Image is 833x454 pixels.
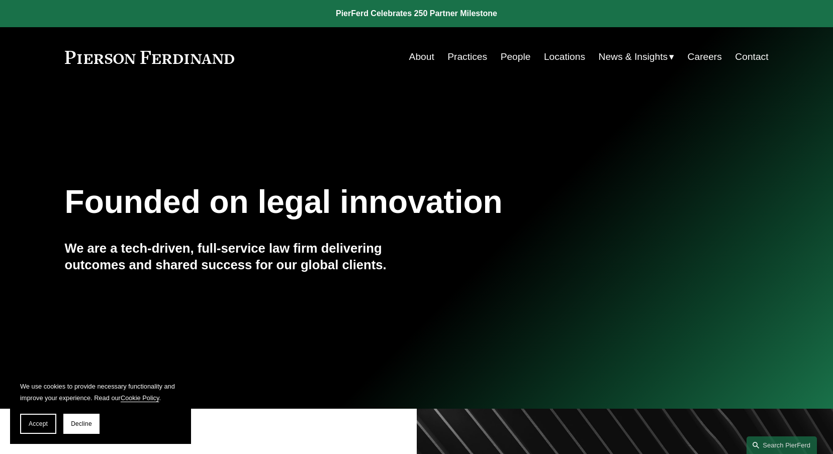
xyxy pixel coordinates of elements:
[599,47,675,66] a: folder dropdown
[501,47,531,66] a: People
[20,414,56,434] button: Accept
[10,370,191,444] section: Cookie banner
[747,436,817,454] a: Search this site
[121,394,159,402] a: Cookie Policy
[447,47,487,66] a: Practices
[63,414,100,434] button: Decline
[688,47,722,66] a: Careers
[71,420,92,427] span: Decline
[20,381,181,404] p: We use cookies to provide necessary functionality and improve your experience. Read our .
[599,48,668,66] span: News & Insights
[409,47,434,66] a: About
[29,420,48,427] span: Accept
[65,184,652,220] h1: Founded on legal innovation
[735,47,768,66] a: Contact
[544,47,585,66] a: Locations
[65,240,417,273] h4: We are a tech-driven, full-service law firm delivering outcomes and shared success for our global...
